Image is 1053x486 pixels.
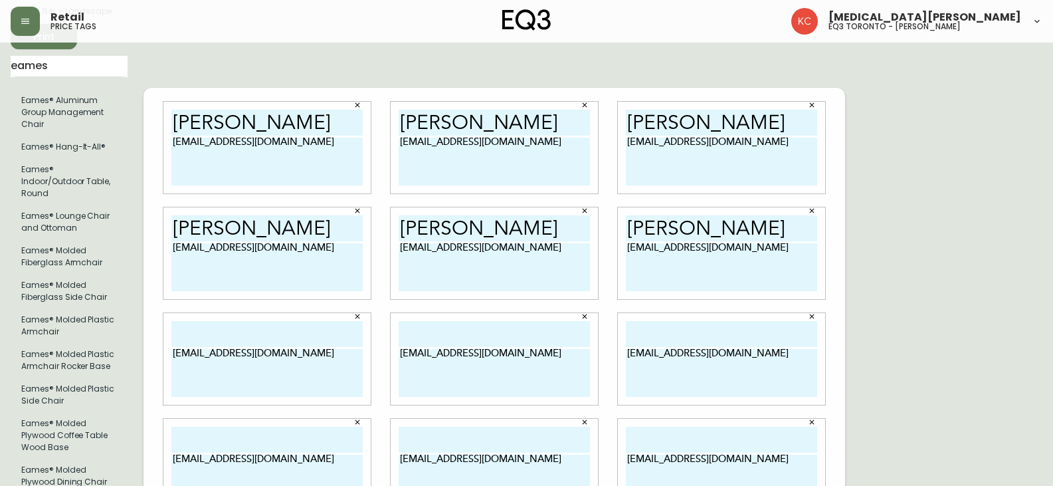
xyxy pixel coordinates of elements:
[828,12,1021,23] span: [MEDICAL_DATA][PERSON_NAME]
[50,23,96,31] h5: price tags
[11,56,128,77] input: Search
[626,243,817,291] textarea: [EMAIL_ADDRESS][DOMAIN_NAME]
[11,239,128,274] li: Small Hang Tag
[626,349,817,397] textarea: [EMAIL_ADDRESS][DOMAIN_NAME]
[171,138,363,185] textarea: [EMAIL_ADDRESS][DOMAIN_NAME]
[791,8,818,35] img: 6487344ffbf0e7f3b216948508909409
[11,205,128,239] li: Eames® Lounge Chair and Ottoman
[828,23,961,31] h5: eq3 toronto - [PERSON_NAME]
[502,9,551,31] img: logo
[11,412,128,459] li: Small Hang Tag
[11,158,128,205] li: Eames® Indoor/Outdoor Table, Round
[11,308,128,343] li: Small Hang Tag
[626,138,817,185] textarea: [EMAIL_ADDRESS][DOMAIN_NAME]
[11,343,128,378] li: Small Hang Tag
[399,243,590,291] textarea: [EMAIL_ADDRESS][DOMAIN_NAME]
[11,274,128,308] li: Small Hang Tag
[399,349,590,397] textarea: [EMAIL_ADDRESS][DOMAIN_NAME]
[50,12,84,23] span: Retail
[11,89,128,136] li: Small Hang Tag
[171,243,363,291] textarea: [EMAIL_ADDRESS][DOMAIN_NAME]
[399,138,590,185] textarea: [EMAIL_ADDRESS][DOMAIN_NAME]
[171,349,363,397] textarea: [EMAIL_ADDRESS][DOMAIN_NAME]
[11,378,128,412] li: Small Hang Tag
[11,136,128,158] li: Small Hang Tag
